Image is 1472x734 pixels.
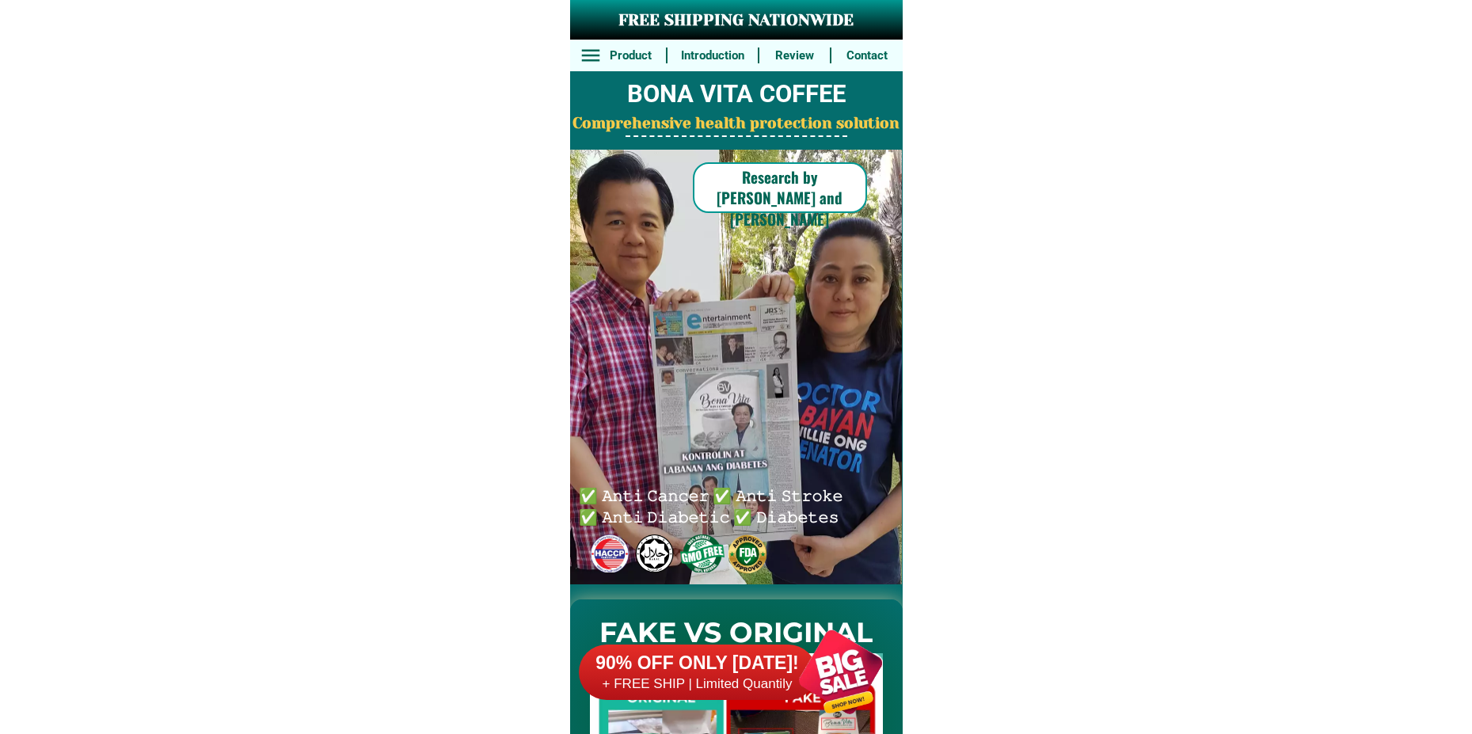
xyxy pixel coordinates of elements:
[579,484,850,526] h6: ✅ 𝙰𝚗𝚝𝚒 𝙲𝚊𝚗𝚌𝚎𝚛 ✅ 𝙰𝚗𝚝𝚒 𝚂𝚝𝚛𝚘𝚔𝚎 ✅ 𝙰𝚗𝚝𝚒 𝙳𝚒𝚊𝚋𝚎𝚝𝚒𝚌 ✅ 𝙳𝚒𝚊𝚋𝚎𝚝𝚎𝚜
[768,47,822,65] h6: Review
[570,76,903,113] h2: BONA VITA COFFEE
[603,47,657,65] h6: Product
[579,675,816,693] h6: + FREE SHIP | Limited Quantily
[570,9,903,32] h3: FREE SHIPPING NATIONWIDE
[570,612,903,654] h2: FAKE VS ORIGINAL
[675,47,749,65] h6: Introduction
[579,652,816,675] h6: 90% OFF ONLY [DATE]!
[840,47,894,65] h6: Contact
[570,112,903,135] h2: Comprehensive health protection solution
[693,166,867,230] h6: Research by [PERSON_NAME] and [PERSON_NAME]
